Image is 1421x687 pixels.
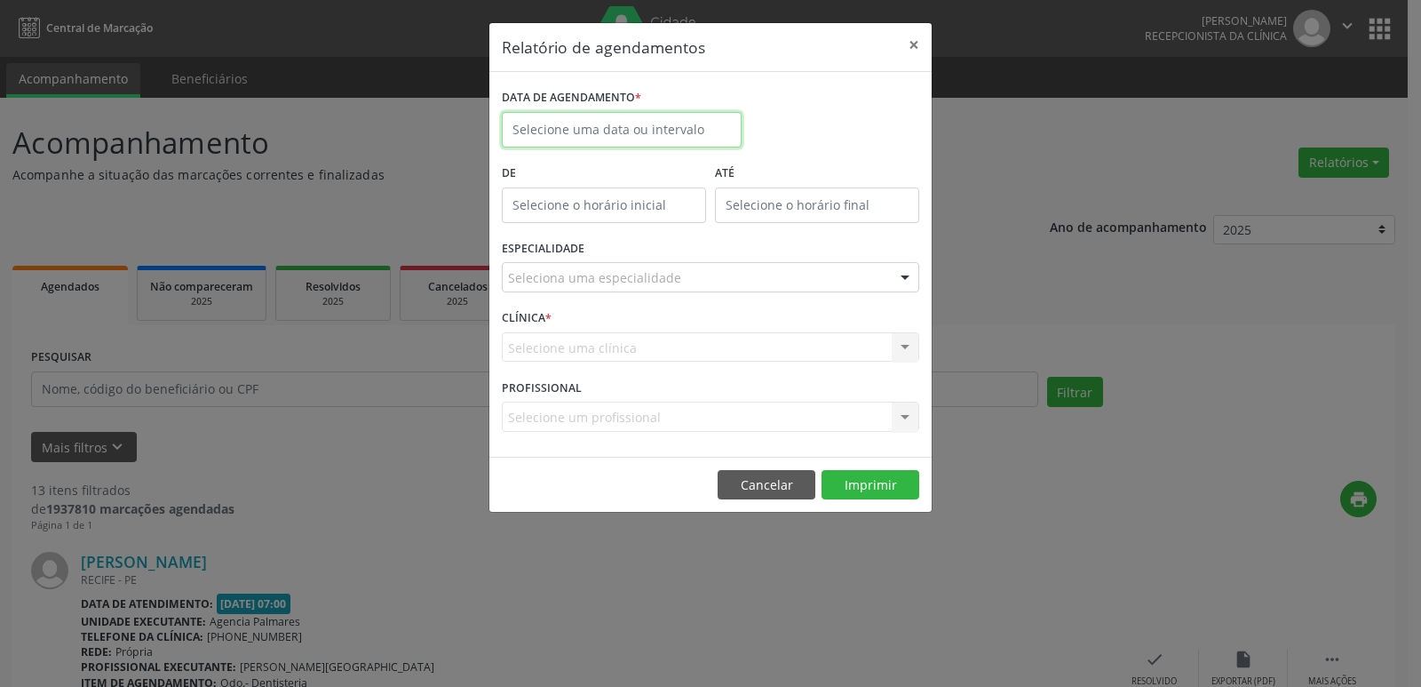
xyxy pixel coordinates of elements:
button: Imprimir [822,470,919,500]
label: PROFISSIONAL [502,374,582,402]
input: Selecione o horário inicial [502,188,706,223]
label: CLÍNICA [502,305,552,332]
span: Seleciona uma especialidade [508,268,681,287]
label: ATÉ [715,160,919,188]
label: DATA DE AGENDAMENTO [502,84,641,112]
input: Selecione uma data ou intervalo [502,112,742,148]
h5: Relatório de agendamentos [502,36,705,59]
label: De [502,160,706,188]
input: Selecione o horário final [715,188,919,223]
button: Close [896,23,932,67]
button: Cancelar [718,470,815,500]
label: ESPECIALIDADE [502,236,584,263]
